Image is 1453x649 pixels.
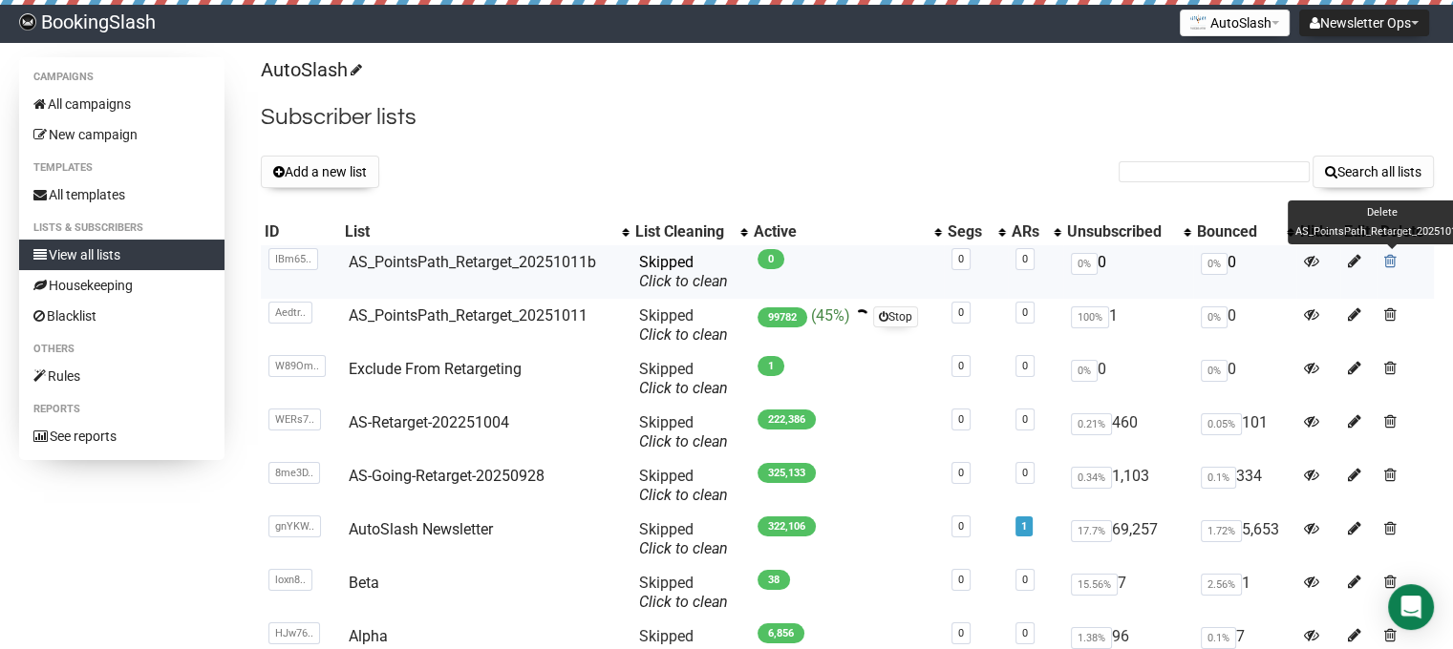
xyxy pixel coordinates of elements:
[1193,352,1296,406] td: 0
[1063,299,1193,352] td: 1
[1197,222,1277,241] div: Bounced
[639,360,728,397] span: Skipped
[958,306,964,319] a: 0
[1071,253,1098,275] span: 0%
[261,156,379,188] button: Add a new list
[958,574,964,586] a: 0
[1201,360,1228,382] span: 0%
[19,89,224,119] a: All campaigns
[1201,627,1236,649] span: 0.1%
[758,570,790,590] span: 38
[19,421,224,451] a: See reports
[1063,406,1193,459] td: 460
[345,222,612,241] div: List
[268,355,326,377] span: W89Om..
[349,467,545,485] a: AS-Going-Retarget-20250928
[19,270,224,301] a: Housekeeping
[19,179,224,210] a: All templates
[261,219,341,245] th: ID: No sort applied, sorting is disabled
[639,539,728,557] a: Click to clean
[635,222,731,241] div: List Cleaning
[1201,306,1228,328] span: 0%
[639,413,728,450] span: Skipped
[758,623,804,643] span: 6,856
[19,398,224,421] li: Reports
[1193,513,1296,566] td: 5,653
[811,306,850,324] span: (45%)
[958,413,964,426] a: 0
[1022,627,1028,639] a: 0
[1193,299,1296,352] td: 0
[349,360,522,378] a: Exclude From Retargeting
[349,413,509,431] a: AS-Retarget-202251004
[261,58,359,81] a: AutoSlash
[349,520,493,538] a: AutoSlash Newsletter
[639,593,728,611] a: Click to clean
[1071,467,1112,489] span: 0.34%
[1067,222,1174,241] div: Unsubscribed
[268,622,320,644] span: HJw76..
[758,356,784,376] span: 1
[1071,627,1112,649] span: 1.38%
[948,222,988,241] div: Segs
[1063,352,1193,406] td: 0
[19,361,224,391] a: Rules
[1201,253,1228,275] span: 0%
[268,302,312,324] span: Aedtr..
[639,486,728,504] a: Click to clean
[639,467,728,504] span: Skipped
[639,379,728,397] a: Click to clean
[268,408,321,430] span: WERs7..
[268,248,318,270] span: IBm65..
[958,627,964,639] a: 0
[1063,219,1193,245] th: Unsubscribed: No sort applied, activate to apply an ascending sort
[1193,406,1296,459] td: 101
[639,306,728,344] span: Skipped
[268,462,320,484] span: 8me3D..
[19,217,224,240] li: Lists & subscribers
[1022,574,1028,586] a: 0
[1022,253,1028,265] a: 0
[268,569,312,591] span: loxn8..
[1201,520,1242,542] span: 1.72%
[1201,467,1236,489] span: 0.1%
[639,272,728,290] a: Click to clean
[1022,360,1028,372] a: 0
[1022,413,1028,426] a: 0
[639,520,728,557] span: Skipped
[758,249,784,269] span: 0
[958,467,964,479] a: 0
[349,306,588,324] a: AS_PointsPath_Retarget_20251011
[1190,14,1206,30] img: 1.png
[1071,520,1112,542] span: 17.7%
[1201,574,1242,596] span: 2.56%
[1022,467,1028,479] a: 0
[639,574,728,611] span: Skipped
[349,574,379,592] a: Beta
[1193,566,1296,619] td: 1
[1313,156,1434,188] button: Search all lists
[1012,222,1045,241] div: ARs
[944,219,1007,245] th: Segs: No sort applied, activate to apply an ascending sort
[1063,566,1193,619] td: 7
[1021,520,1027,533] a: 1
[758,463,816,483] span: 325,133
[1063,459,1193,513] td: 1,103
[1071,360,1098,382] span: 0%
[19,338,224,361] li: Others
[19,157,224,179] li: Templates
[958,253,964,265] a: 0
[1201,413,1242,435] span: 0.05%
[750,219,944,245] th: Active: No sort applied, activate to apply an ascending sort
[1193,245,1296,299] td: 0
[1299,10,1429,36] button: Newsletter Ops
[754,222,925,241] div: Active
[958,360,964,372] a: 0
[1022,306,1028,319] a: 0
[1071,574,1118,596] span: 15.56%
[639,432,728,450] a: Click to clean
[958,520,964,533] a: 0
[265,222,337,241] div: ID
[1388,584,1434,630] div: Open Intercom Messenger
[1180,10,1290,36] button: AutoSlash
